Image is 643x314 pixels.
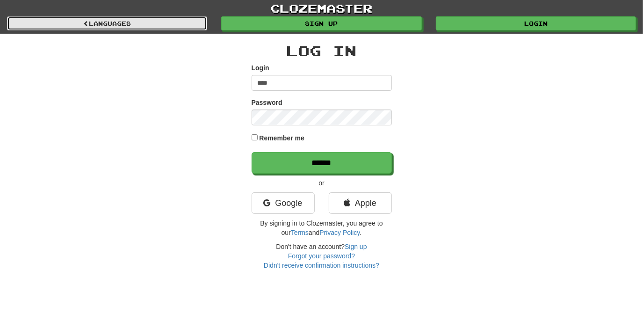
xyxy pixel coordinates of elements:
a: Languages [7,16,207,30]
div: Don't have an account? [252,242,392,270]
label: Password [252,98,282,107]
a: Privacy Policy [319,229,360,236]
a: Forgot your password? [288,252,355,260]
a: Google [252,192,315,214]
a: Sign up [345,243,367,250]
a: Apple [329,192,392,214]
label: Remember me [259,133,304,143]
label: Login [252,63,269,73]
p: By signing in to Clozemaster, you agree to our and . [252,219,392,237]
a: Sign up [221,16,421,30]
a: Didn't receive confirmation instructions? [264,262,379,269]
a: Login [436,16,636,30]
p: or [252,178,392,188]
h2: Log In [252,43,392,58]
a: Terms [291,229,309,236]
